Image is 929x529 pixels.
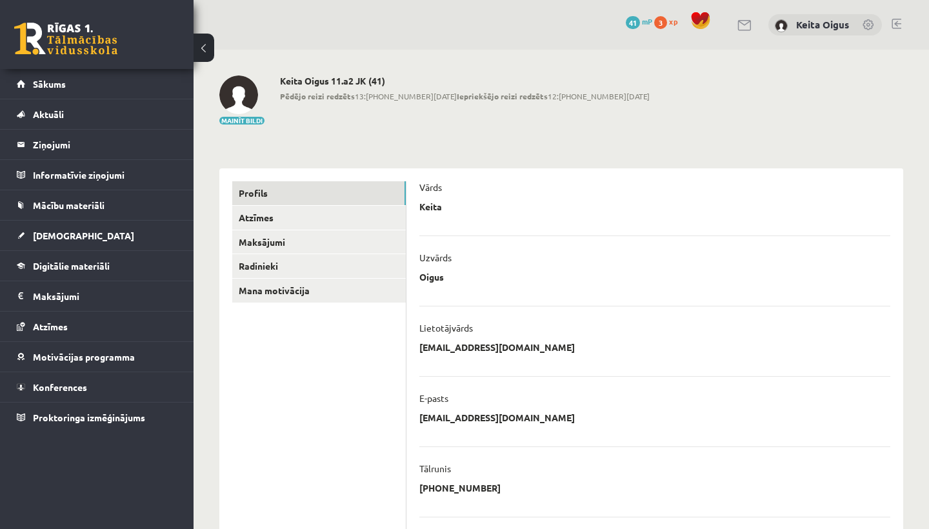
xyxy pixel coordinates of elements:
span: Proktoringa izmēģinājums [33,412,145,423]
legend: Maksājumi [33,281,177,311]
p: [EMAIL_ADDRESS][DOMAIN_NAME] [419,341,575,353]
a: Keita Oigus [796,18,849,31]
p: Keita [419,201,442,212]
span: Sākums [33,78,66,90]
a: Maksājumi [232,230,406,254]
a: Informatīvie ziņojumi [17,160,177,190]
span: Mācību materiāli [33,199,105,211]
a: Rīgas 1. Tālmācības vidusskola [14,23,117,55]
p: Oigus [419,271,444,283]
legend: Ziņojumi [33,130,177,159]
a: [DEMOGRAPHIC_DATA] [17,221,177,250]
span: Atzīmes [33,321,68,332]
h2: Keita Oigus 11.a2 JK (41) [280,75,650,86]
span: 3 [654,16,667,29]
span: 13:[PHONE_NUMBER][DATE] 12:[PHONE_NUMBER][DATE] [280,90,650,102]
p: Lietotājvārds [419,322,473,334]
a: Profils [232,181,406,205]
p: Vārds [419,181,442,193]
legend: Informatīvie ziņojumi [33,160,177,190]
p: Uzvārds [419,252,452,263]
a: 41 mP [626,16,652,26]
a: Mana motivācija [232,279,406,303]
a: 3 xp [654,16,684,26]
span: Aktuāli [33,108,64,120]
span: Digitālie materiāli [33,260,110,272]
a: Ziņojumi [17,130,177,159]
a: Konferences [17,372,177,402]
a: Proktoringa izmēģinājums [17,403,177,432]
a: Radinieki [232,254,406,278]
span: Konferences [33,381,87,393]
a: Mācību materiāli [17,190,177,220]
a: Sākums [17,69,177,99]
b: Pēdējo reizi redzēts [280,91,355,101]
a: Atzīmes [232,206,406,230]
p: [PHONE_NUMBER] [419,482,501,494]
img: Keita Oigus [775,19,788,32]
img: Keita Oigus [219,75,258,114]
span: [DEMOGRAPHIC_DATA] [33,230,134,241]
span: mP [642,16,652,26]
span: 41 [626,16,640,29]
span: Motivācijas programma [33,351,135,363]
a: Atzīmes [17,312,177,341]
p: E-pasts [419,392,448,404]
button: Mainīt bildi [219,117,265,125]
p: Tālrunis [419,463,451,474]
a: Maksājumi [17,281,177,311]
a: Aktuāli [17,99,177,129]
a: Digitālie materiāli [17,251,177,281]
span: xp [669,16,677,26]
b: Iepriekšējo reizi redzēts [457,91,548,101]
a: Motivācijas programma [17,342,177,372]
p: [EMAIL_ADDRESS][DOMAIN_NAME] [419,412,575,423]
